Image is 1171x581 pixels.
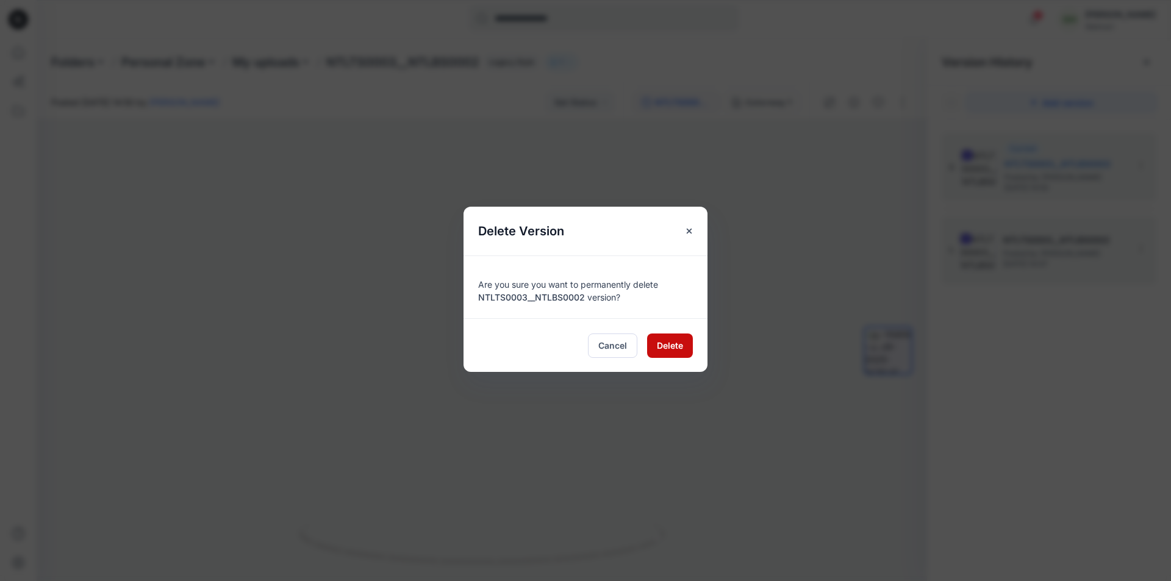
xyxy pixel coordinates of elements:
span: NTLTS0003__NTLBS0002 [478,292,585,302]
button: Close [678,220,700,242]
span: Delete [657,339,683,352]
h5: Delete Version [464,207,579,255]
button: Delete [647,333,693,358]
div: Are you sure you want to permanently delete version? [478,271,693,304]
span: Cancel [598,339,627,352]
button: Cancel [588,333,637,358]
